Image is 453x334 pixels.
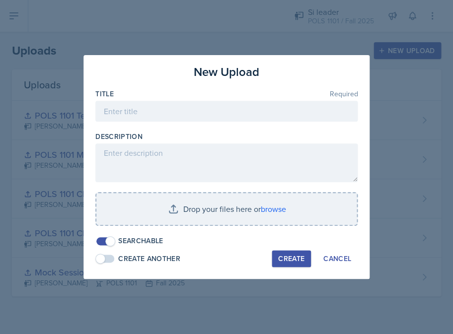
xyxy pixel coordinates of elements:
button: Create [272,250,311,267]
div: Create Another [118,254,180,264]
button: Cancel [317,250,358,267]
div: Cancel [323,255,351,263]
div: Searchable [118,236,163,246]
h3: New Upload [194,63,259,81]
span: Required [329,90,358,97]
input: Enter title [95,101,358,122]
label: Description [95,132,143,141]
label: Title [95,89,114,99]
div: Create [278,255,304,263]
